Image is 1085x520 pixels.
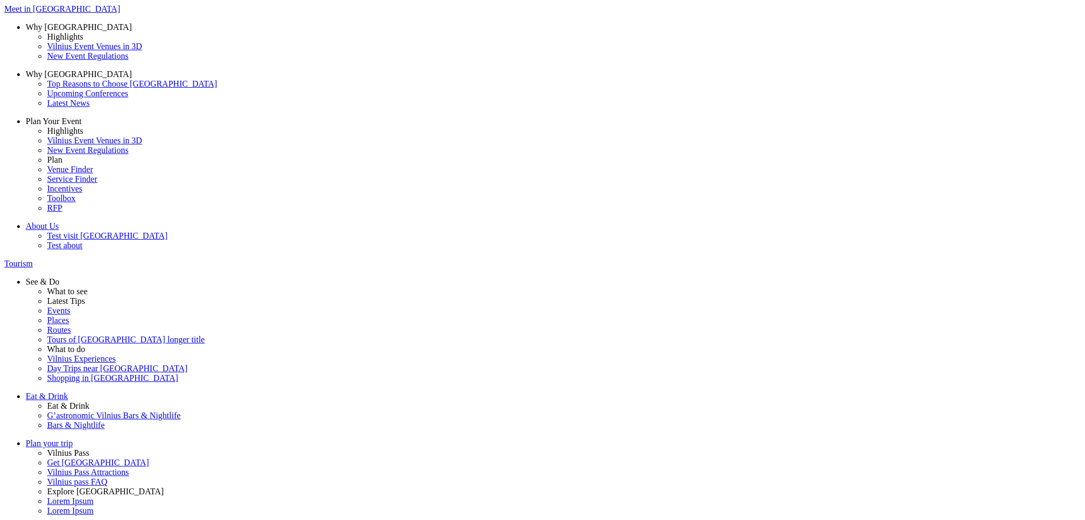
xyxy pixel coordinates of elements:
[47,174,97,183] span: Service Finder
[47,136,142,145] span: Vilnius Event Venues in 3D
[47,306,1081,316] a: Events
[47,364,1081,373] a: Day Trips near [GEOGRAPHIC_DATA]
[47,316,1081,325] a: Places
[47,335,204,344] span: Tours of [GEOGRAPHIC_DATA] longer title
[47,194,75,203] span: Toolbox
[47,468,1081,477] a: Vilnius Pass Attractions
[47,477,1081,487] a: Vilnius pass FAQ
[47,136,1081,146] a: Vilnius Event Venues in 3D
[47,411,1081,420] a: G’astronomic Vilnius Bars & Nightlife
[47,448,89,457] span: Vilnius Pass
[26,439,73,448] span: Plan your trip
[47,184,82,193] span: Incentives
[47,51,128,60] span: New Event Regulations
[47,468,129,477] span: Vilnius Pass Attractions
[47,231,1081,241] a: Test visit [GEOGRAPHIC_DATA]
[47,373,1081,383] a: Shopping in [GEOGRAPHIC_DATA]
[47,506,94,515] span: Lorem Ipsum
[47,496,1081,506] a: Lorem Ipsum
[47,42,142,51] span: Vilnius Event Venues in 3D
[26,221,1081,231] a: About Us
[26,277,59,286] span: See & Do
[47,146,1081,155] a: New Event Regulations
[47,306,71,315] span: Events
[47,477,108,486] span: Vilnius pass FAQ
[47,42,1081,51] a: Vilnius Event Venues in 3D
[4,259,1081,269] a: Tourism
[26,439,1081,448] a: Plan your trip
[47,420,105,430] span: Bars & Nightlife
[4,4,120,13] span: Meet in [GEOGRAPHIC_DATA]
[26,392,68,401] span: Eat & Drink
[47,287,88,296] span: What to see
[47,487,164,496] span: Explore [GEOGRAPHIC_DATA]
[47,401,89,410] span: Eat & Drink
[47,241,1081,250] a: Test about
[47,89,1081,98] a: Upcoming Conferences
[47,325,1081,335] a: Routes
[47,496,94,506] span: Lorem Ipsum
[47,126,84,135] span: Highlights
[47,364,187,373] span: Day Trips near [GEOGRAPHIC_DATA]
[47,203,1081,213] a: RFP
[47,325,71,334] span: Routes
[47,155,62,164] span: Plan
[47,146,128,155] span: New Event Regulations
[47,165,93,174] span: Venue Finder
[47,354,1081,364] a: Vilnius Experiences
[47,316,69,325] span: Places
[47,458,149,467] span: Get [GEOGRAPHIC_DATA]
[26,22,132,32] span: Why [GEOGRAPHIC_DATA]
[47,79,1081,89] a: Top Reasons to Choose [GEOGRAPHIC_DATA]
[47,506,1081,516] a: Lorem Ipsum
[26,392,1081,401] a: Eat & Drink
[47,51,1081,61] a: New Event Regulations
[47,420,1081,430] a: Bars & Nightlife
[47,345,85,354] span: What to do
[47,296,85,305] span: Latest Tips
[47,165,1081,174] a: Venue Finder
[26,221,59,231] span: About Us
[26,70,132,79] span: Why [GEOGRAPHIC_DATA]
[4,4,1081,14] a: Meet in [GEOGRAPHIC_DATA]
[47,184,1081,194] a: Incentives
[47,174,1081,184] a: Service Finder
[47,335,1081,345] a: Tours of [GEOGRAPHIC_DATA] longer title
[47,354,116,363] span: Vilnius Experiences
[26,117,81,126] span: Plan Your Event
[4,259,33,268] span: Tourism
[47,373,178,383] span: Shopping in [GEOGRAPHIC_DATA]
[47,203,62,212] span: RFP
[47,194,1081,203] a: Toolbox
[47,32,84,41] span: Highlights
[47,458,1081,468] a: Get [GEOGRAPHIC_DATA]
[47,411,180,420] span: G’astronomic Vilnius Bars & Nightlife
[47,98,1081,108] a: Latest News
